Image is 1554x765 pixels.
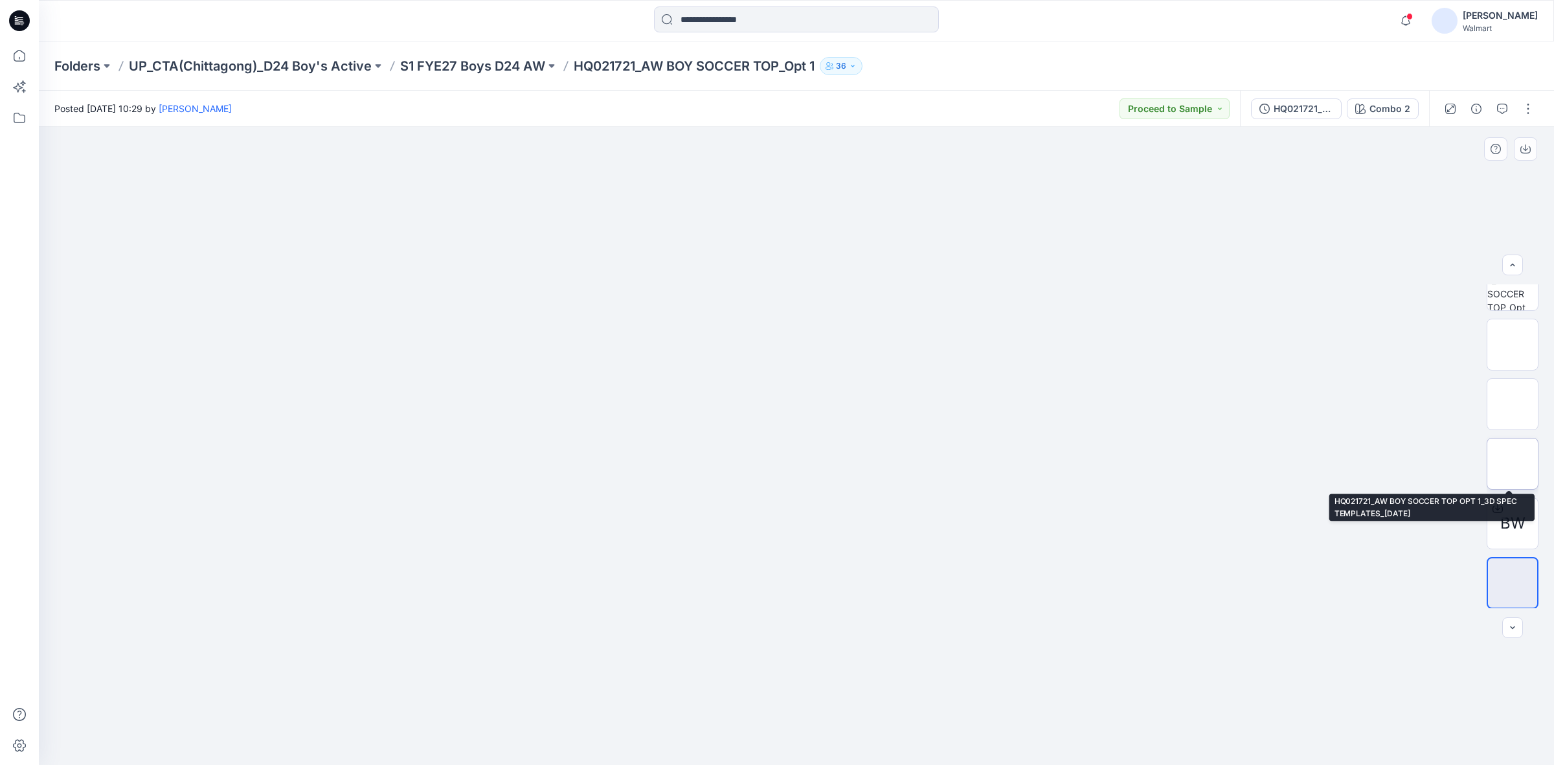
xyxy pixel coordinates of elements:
[1463,23,1538,33] div: Walmart
[820,57,862,75] button: 36
[1500,512,1526,535] span: BW
[400,57,545,75] a: S1 FYE27 Boys D24 AW
[1274,102,1333,116] div: HQ021721_AW BOY SOCCER TOP 1
[54,102,232,115] span: Posted [DATE] 10:29 by
[1369,102,1410,116] div: Combo 2
[1251,98,1342,119] button: HQ021721_AW BOY SOCCER TOP 1
[1463,8,1538,23] div: [PERSON_NAME]
[159,103,232,114] a: [PERSON_NAME]
[54,57,100,75] a: Folders
[836,59,846,73] p: 36
[129,57,372,75] a: UP_CTA(Chittagong)_D24 Boy's Active
[1466,98,1487,119] button: Details
[1347,98,1419,119] button: Combo 2
[1487,260,1538,310] img: HQ021721_AW BOY SOCCER TOP_Opt 1_Soft Silver_inspo image FR
[1432,8,1458,34] img: avatar
[574,57,815,75] p: HQ021721_AW BOY SOCCER TOP_Opt 1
